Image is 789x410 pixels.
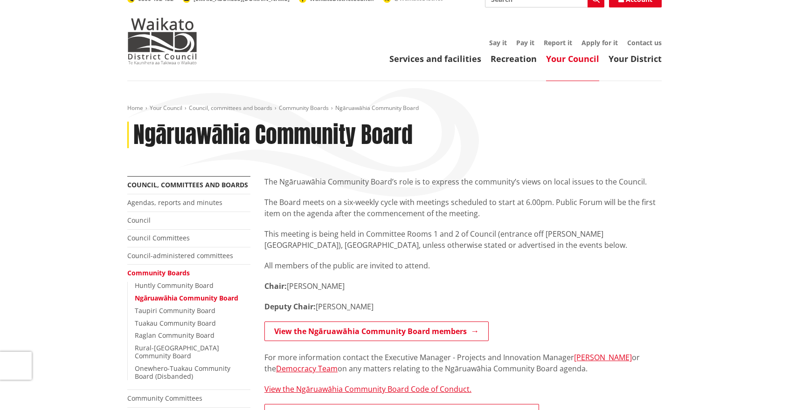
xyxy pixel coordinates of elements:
[127,180,248,189] a: Council, committees and boards
[135,306,215,315] a: Taupiri Community Board
[135,319,216,328] a: Tuakau Community Board
[581,38,618,47] a: Apply for it
[189,104,272,112] a: Council, committees and boards
[127,268,190,277] a: Community Boards
[135,294,238,302] a: Ngāruawāhia Community Board
[127,216,151,225] a: Council
[264,321,489,341] a: View the Ngāruawāhia Community Board members
[127,104,662,112] nav: breadcrumb
[279,104,329,112] a: Community Boards
[264,260,662,271] p: All members of the public are invited to attend.
[127,198,222,207] a: Agendas, reports and minutes
[264,176,662,187] p: The Ngāruawāhia Community Board’s role is to express the community’s views on local issues to the...
[127,233,190,242] a: Council Committees
[135,343,219,360] a: Rural-[GEOGRAPHIC_DATA] Community Board
[264,228,662,251] p: This meeting is being held in Committee Rooms 1 and 2 of Council (entrance off [PERSON_NAME][GEOG...
[127,18,197,64] img: Waikato District Council - Te Kaunihera aa Takiwaa o Waikato
[127,251,233,260] a: Council-administered committees
[135,281,214,290] a: Huntly Community Board
[127,394,202,403] a: Community Committees
[516,38,534,47] a: Pay it
[546,53,599,64] a: Your Council
[135,331,215,340] a: Raglan Community Board
[544,38,572,47] a: Report it
[335,104,419,112] span: Ngāruawāhia Community Board
[489,38,507,47] a: Say it
[264,352,662,374] p: For more information contact the Executive Manager - Projects and Innovation Manager or the on an...
[609,53,662,64] a: Your District
[127,104,143,112] a: Home
[574,352,632,362] a: [PERSON_NAME]
[264,281,287,291] strong: Chair:
[133,122,413,149] h1: Ngāruawāhia Community Board
[276,363,338,374] a: Democracy Team
[491,53,537,64] a: Recreation
[746,371,780,404] iframe: Messenger Launcher
[389,53,481,64] a: Services and facilities
[264,197,662,219] p: The Board meets on a six-weekly cycle with meetings scheduled to start at 6.00pm. Public Forum wi...
[627,38,662,47] a: Contact us
[135,364,230,381] a: Onewhero-Tuakau Community Board (Disbanded)
[264,280,662,292] p: [PERSON_NAME]
[264,301,662,312] p: [PERSON_NAME]
[264,301,316,312] strong: Deputy Chair:
[150,104,182,112] a: Your Council
[264,384,471,394] a: View the Ngāruawāhia Community Board Code of Conduct.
